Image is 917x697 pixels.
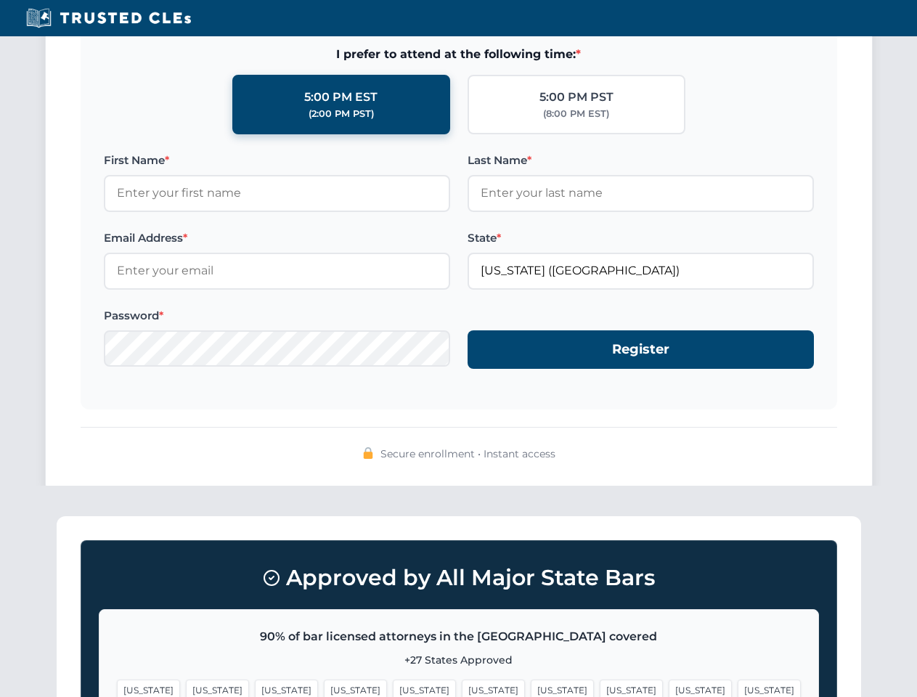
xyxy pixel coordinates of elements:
[104,307,450,325] label: Password
[543,107,609,121] div: (8:00 PM EST)
[468,152,814,169] label: Last Name
[117,652,801,668] p: +27 States Approved
[468,330,814,369] button: Register
[104,45,814,64] span: I prefer to attend at the following time:
[104,229,450,247] label: Email Address
[468,229,814,247] label: State
[99,558,819,598] h3: Approved by All Major State Bars
[362,447,374,459] img: 🔒
[22,7,195,29] img: Trusted CLEs
[309,107,374,121] div: (2:00 PM PST)
[104,253,450,289] input: Enter your email
[468,253,814,289] input: Florida (FL)
[304,88,378,107] div: 5:00 PM EST
[104,152,450,169] label: First Name
[468,175,814,211] input: Enter your last name
[104,175,450,211] input: Enter your first name
[539,88,614,107] div: 5:00 PM PST
[380,446,555,462] span: Secure enrollment • Instant access
[117,627,801,646] p: 90% of bar licensed attorneys in the [GEOGRAPHIC_DATA] covered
